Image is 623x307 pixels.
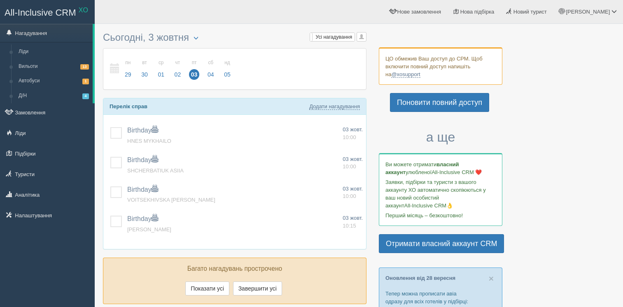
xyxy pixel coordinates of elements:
[460,9,495,15] span: Нова підбірка
[205,69,216,80] span: 04
[222,59,233,66] small: нд
[343,126,363,141] a: 03 жовт. 10:00
[379,130,502,144] h3: а ще
[137,55,152,83] a: вт 30
[404,202,453,209] span: All-Inclusive CRM👌
[343,156,363,162] span: 03 жовт.
[489,274,494,283] button: Close
[343,215,363,221] span: 03 жовт.
[343,163,356,170] span: 10:00
[123,59,133,66] small: пн
[205,59,216,66] small: сб
[127,138,171,144] a: HNES MYKHAILO
[385,290,496,305] p: Тепер можна прописати авіа одразу для всіх готелів у підбірці:
[385,178,496,209] p: Заявки, підбірки та туристи з вашого аккаунту ХО автоматично скопіюються у ваш новий особистий ак...
[489,274,494,283] span: ×
[513,9,547,15] span: Новий турист
[173,59,183,66] small: чт
[222,69,233,80] span: 05
[189,59,200,66] small: пт
[139,69,150,80] span: 30
[343,126,363,133] span: 03 жовт.
[185,281,229,295] button: Показати усі
[187,55,202,83] a: пт 03
[15,88,93,103] a: Д/Н4
[5,7,76,18] span: All-Inclusive CRM
[343,185,363,200] a: 03 жовт. 10:00
[432,169,482,175] span: All-Inclusive CRM ❤️
[173,69,183,80] span: 02
[343,223,356,229] span: 10:15
[110,264,360,274] p: Багато нагадувань прострочено
[189,69,200,80] span: 03
[379,234,504,253] a: Отримати власний аккаунт CRM
[15,59,93,74] a: Вильоти13
[390,93,489,112] a: Поновити повний доступ
[139,59,150,66] small: вт
[79,7,88,14] sup: XO
[127,127,158,134] a: Birthday
[127,197,215,203] a: VOITSEKHIVSKA [PERSON_NAME]
[343,186,363,192] span: 03 жовт.
[156,59,166,66] small: ср
[103,32,366,44] h3: Сьогодні, 3 жовтня
[343,134,356,140] span: 10:00
[397,9,441,15] span: Нове замовлення
[385,160,496,176] p: Ви можете отримати улюбленої
[379,47,502,85] div: ЦО обмежив Ваш доступ до СРМ. Щоб включити повний доступ напишіть на
[156,69,166,80] span: 01
[203,55,219,83] a: сб 04
[15,44,93,59] a: Ліди
[80,64,89,70] span: 13
[343,156,363,171] a: 03 жовт. 10:00
[123,69,133,80] span: 29
[15,74,93,88] a: Автобуси1
[309,103,360,110] a: Додати нагадування
[127,215,158,222] a: Birthday
[110,103,147,109] b: Перелік справ
[82,93,89,99] span: 4
[219,55,233,83] a: нд 05
[0,0,94,23] a: All-Inclusive CRM XO
[127,186,158,193] a: Birthday
[127,167,184,174] a: SHCHERBATIUK ASIIA
[566,9,610,15] span: [PERSON_NAME]
[127,226,171,233] a: [PERSON_NAME]
[170,55,186,83] a: чт 02
[385,161,459,175] b: власний аккаунт
[391,71,420,78] a: @xosupport
[233,281,282,295] button: Завершити усі
[385,275,455,281] a: Оновлення від 28 вересня
[385,212,496,219] p: Перший місяць – безкоштовно!
[127,156,158,163] a: Birthday
[343,193,356,199] span: 10:00
[153,55,169,83] a: ср 01
[120,55,136,83] a: пн 29
[82,79,89,84] span: 1
[316,34,352,40] span: Усі нагадування
[343,214,363,230] a: 03 жовт. 10:15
